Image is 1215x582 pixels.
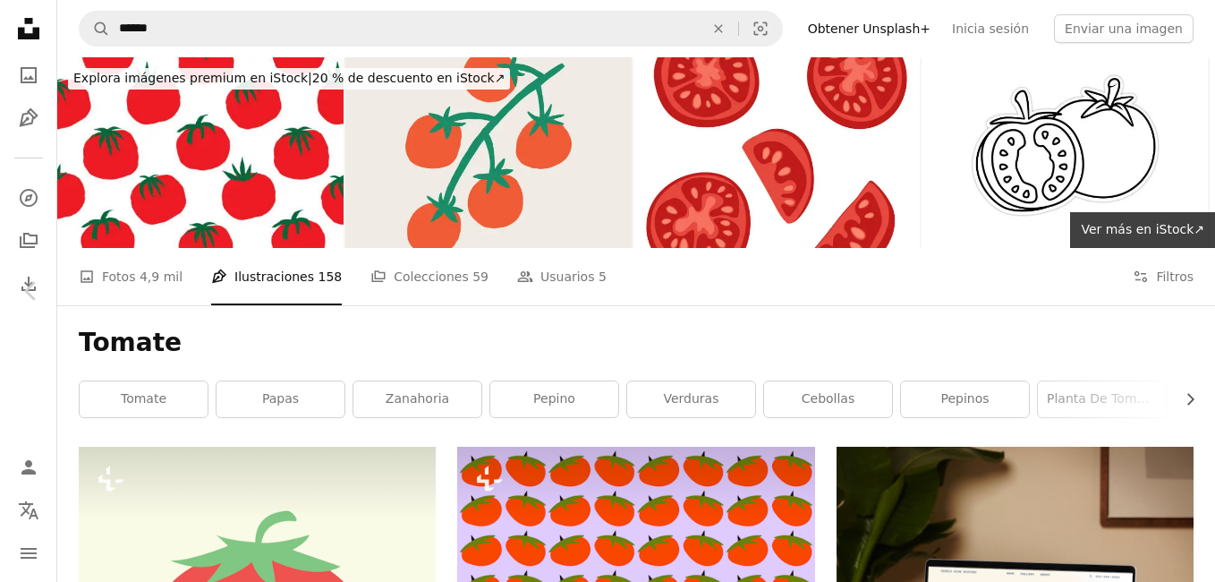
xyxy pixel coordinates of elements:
span: 5 [599,267,607,287]
img: Tomate Cortado En Rodajas Aislado Sobre Un Fondo Transparente [633,57,920,248]
a: Usuarios 5 [517,248,607,305]
a: tomate [80,381,208,417]
a: Explorar [11,180,47,216]
button: Buscar en Unsplash [80,12,110,46]
a: Iniciar sesión / Registrarse [11,449,47,485]
button: Búsqueda visual [739,12,782,46]
span: 59 [472,267,489,287]
a: papas [217,381,344,417]
span: Explora imágenes premium en iStock | [73,71,312,85]
img: Tomatoes hand drawn seamless pattern [57,57,344,248]
a: planta de tomate [1038,381,1166,417]
form: Encuentra imágenes en todo el sitio [79,11,783,47]
a: verduras [627,381,755,417]
img: Ilustración vectorial de tomate rojo que muestra la sección transversal junto al dibujo en blanco... [922,57,1208,248]
button: Enviar una imagen [1054,14,1194,43]
span: Ver más en iStock ↗ [1081,222,1204,236]
button: desplazar lista a la derecha [1174,381,1194,417]
button: Borrar [699,12,738,46]
a: Fotos [11,57,47,93]
a: zanahoria [353,381,481,417]
span: 4,9 mil [140,267,183,287]
a: Inicia sesión [941,14,1040,43]
a: Explora imágenes premium en iStock|20 % de descuento en iStock↗ [57,57,521,100]
h1: Tomate [79,327,1194,359]
button: Idioma [11,492,47,528]
a: Fotos 4,9 mil [79,248,183,305]
span: 20 % de descuento en iStock ↗ [73,71,505,85]
a: Obtener Unsplash+ [797,14,941,43]
a: Ilustraciones [11,100,47,136]
a: Siguiente [1152,205,1215,377]
a: Ver más en iStock↗ [1070,212,1215,248]
a: Pepinos [901,381,1029,417]
a: Colecciones 59 [370,248,489,305]
button: Filtros [1133,248,1194,305]
a: Cebollas [764,381,892,417]
button: Menú [11,535,47,571]
a: pepino [490,381,618,417]
img: Rama de tomate cherry [345,57,632,248]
